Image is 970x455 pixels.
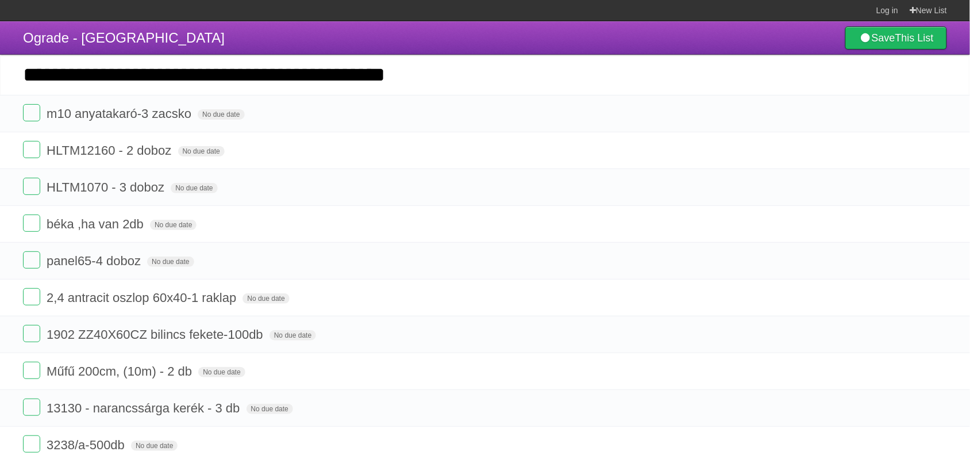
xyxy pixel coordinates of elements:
[23,288,40,305] label: Done
[198,109,244,120] span: No due date
[198,367,245,377] span: No due date
[23,215,40,232] label: Done
[23,435,40,453] label: Done
[23,325,40,342] label: Done
[150,220,197,230] span: No due date
[131,441,178,451] span: No due date
[23,30,225,45] span: Ograde - [GEOGRAPHIC_DATA]
[47,180,167,194] span: HLTM1070 - 3 doboz
[147,257,194,267] span: No due date
[47,217,147,231] span: béka ,ha van 2db
[23,141,40,158] label: Done
[47,401,242,415] span: 13130 - narancssárga kerék - 3 db
[23,399,40,416] label: Done
[47,438,128,452] span: 3238/a-500db
[47,106,194,121] span: m10 anyatakaró-3 zacsko
[47,254,144,268] span: panel65-4 doboz
[23,362,40,379] label: Done
[247,404,293,414] span: No due date
[895,32,934,44] b: This List
[171,183,217,193] span: No due date
[23,178,40,195] label: Done
[23,104,40,121] label: Done
[845,26,947,49] a: SaveThis List
[47,290,239,305] span: 2,4 antracit oszlop 60x40-1 raklap
[178,146,225,156] span: No due date
[23,251,40,269] label: Done
[270,330,316,341] span: No due date
[242,293,289,304] span: No due date
[47,143,174,158] span: HLTM12160 - 2 doboz
[47,364,195,378] span: Műfű 200cm, (10m) - 2 db
[47,327,266,342] span: 1902 ZZ40X60CZ bilincs fekete-100db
